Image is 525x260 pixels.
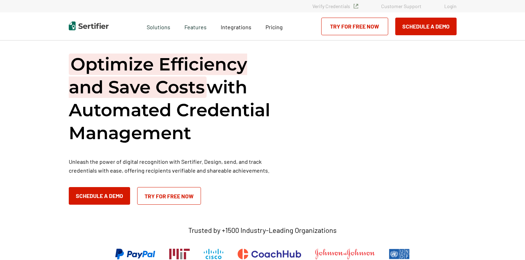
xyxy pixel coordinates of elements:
[137,187,201,205] a: Try for Free Now
[204,249,224,259] img: Cisco
[389,249,410,259] img: UNDP
[238,249,301,259] img: CoachHub
[147,22,170,31] span: Solutions
[169,249,190,259] img: Massachusetts Institute of Technology
[381,3,421,9] a: Customer Support
[221,22,251,31] a: Integrations
[184,22,207,31] span: Features
[69,53,280,144] h1: with Automated Credential Management
[69,157,280,175] p: Unleash the power of digital recognition with Sertifier. Design, send, and track credentials with...
[315,249,374,259] img: Johnson & Johnson
[69,54,247,98] span: Optimize Efficiency and Save Costs
[354,4,358,8] img: Verified
[444,3,457,9] a: Login
[115,249,155,259] img: PayPal
[265,22,283,31] a: Pricing
[312,3,358,9] a: Verify Credentials
[221,24,251,30] span: Integrations
[321,18,388,35] a: Try for Free Now
[265,24,283,30] span: Pricing
[188,226,337,235] p: Trusted by +1500 Industry-Leading Organizations
[69,21,109,30] img: Sertifier | Digital Credentialing Platform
